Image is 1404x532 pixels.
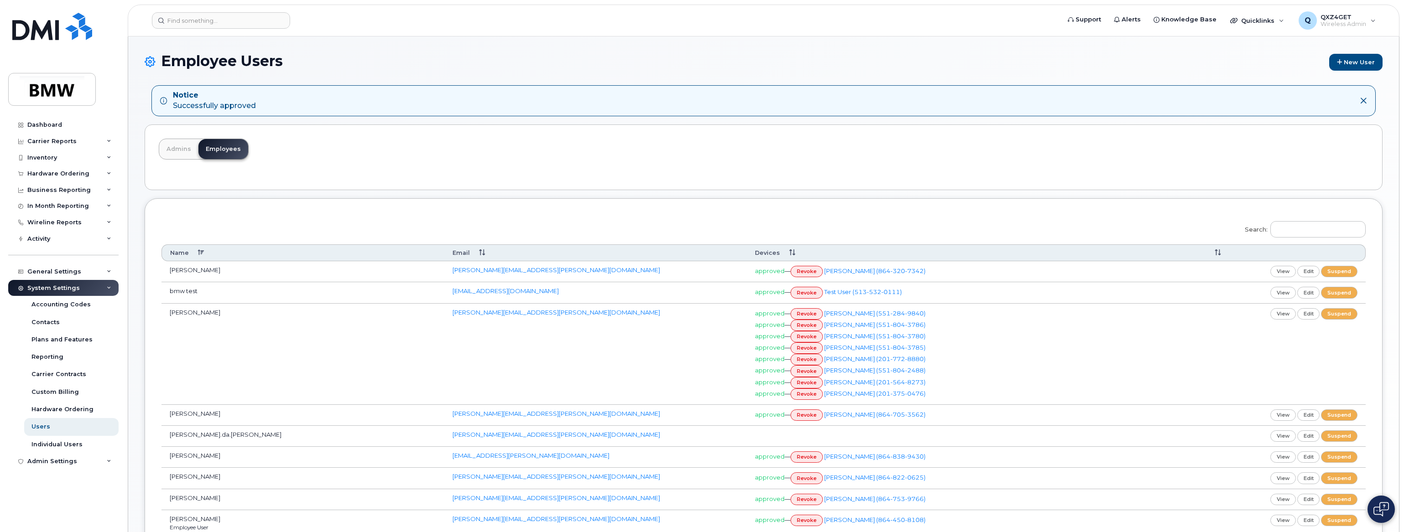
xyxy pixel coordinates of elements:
a: [EMAIL_ADDRESS][DOMAIN_NAME] [452,287,559,294]
a: edit [1297,515,1320,526]
div: Successfully approved [173,90,256,111]
span: approved [755,309,785,316]
a: edit [1297,409,1320,421]
a: edit [1297,451,1320,463]
a: edit [1297,266,1320,277]
td: [PERSON_NAME].da.[PERSON_NAME] [161,426,444,447]
a: [PERSON_NAME] (551-284-9840) [824,309,926,316]
a: view [1270,494,1296,505]
a: revoke [790,472,823,484]
a: [PERSON_NAME] (864-822-0625) [824,474,926,481]
span: approved [755,332,785,340]
a: edit [1297,430,1320,442]
a: revoke [790,451,823,463]
a: revoke [790,320,823,331]
td: — [747,447,1197,468]
a: [PERSON_NAME][EMAIL_ADDRESS][PERSON_NAME][DOMAIN_NAME] [452,515,660,522]
a: edit [1297,494,1320,505]
a: view [1270,266,1296,277]
a: [PERSON_NAME][EMAIL_ADDRESS][PERSON_NAME][DOMAIN_NAME] [452,473,660,480]
strong: Notice [173,90,256,101]
td: — [747,282,1197,303]
span: approved [755,390,785,397]
a: suspend [1321,266,1357,277]
th: : activate to sort column ascending [1197,244,1366,261]
a: revoke [790,331,823,342]
a: view [1270,287,1296,298]
a: revoke [790,308,823,320]
a: view [1270,451,1296,463]
a: [PERSON_NAME] (551-804-3780) [824,332,926,340]
a: [PERSON_NAME][EMAIL_ADDRESS][PERSON_NAME][DOMAIN_NAME] [452,266,660,274]
a: view [1270,515,1296,526]
span: approved [755,355,785,362]
a: revoke [790,365,823,377]
img: Open chat [1373,502,1389,517]
a: [PERSON_NAME] (551-804-3786) [824,321,926,328]
a: [PERSON_NAME] (201-564-8273) [824,378,926,385]
th: Name: activate to sort column descending [161,244,444,261]
span: approved [755,344,785,351]
span: approved [755,288,785,295]
th: Devices: activate to sort column ascending [747,244,1197,261]
a: revoke [790,515,823,526]
a: Test User (513-532-0111) [824,288,902,295]
a: [PERSON_NAME] (864-450-8108) [824,516,926,523]
small: Employee User [170,524,208,531]
a: revoke [790,409,823,421]
a: view [1270,472,1296,484]
span: approved [755,495,785,502]
td: [PERSON_NAME] [161,405,444,426]
a: revoke [790,354,823,365]
a: suspend [1321,494,1357,505]
a: view [1270,308,1296,320]
a: [PERSON_NAME] (201-375-0476) [824,390,926,397]
span: approved [755,474,785,481]
span: approved [755,378,785,385]
span: approved [755,367,785,374]
span: approved [755,453,785,460]
a: suspend [1321,308,1357,320]
a: [PERSON_NAME] (201-772-8880) [824,355,926,362]
a: [PERSON_NAME][EMAIL_ADDRESS][PERSON_NAME][DOMAIN_NAME] [452,410,660,417]
a: revoke [790,342,823,354]
td: [PERSON_NAME] [161,261,444,282]
a: [PERSON_NAME] (864-320-7342) [824,267,926,274]
a: Admins [159,139,198,159]
a: suspend [1321,409,1357,421]
td: [PERSON_NAME] [161,468,444,489]
td: — [747,261,1197,282]
td: [PERSON_NAME] [161,447,444,468]
a: view [1270,409,1296,421]
td: — [747,468,1197,489]
td: bmw test [161,282,444,303]
a: revoke [790,494,823,505]
span: approved [755,411,785,418]
h1: Employee Users [145,53,1383,71]
a: suspend [1321,451,1357,463]
a: [PERSON_NAME] (864-753-9766) [824,495,926,502]
a: [PERSON_NAME] (551-804-3785) [824,344,926,351]
a: suspend [1321,287,1357,298]
a: revoke [790,377,823,388]
a: [PERSON_NAME] (864-705-3562) [824,411,926,418]
a: edit [1297,287,1320,298]
a: [PERSON_NAME][EMAIL_ADDRESS][PERSON_NAME][DOMAIN_NAME] [452,431,660,438]
a: [EMAIL_ADDRESS][PERSON_NAME][DOMAIN_NAME] [452,452,609,459]
a: edit [1297,472,1320,484]
span: approved [755,267,785,274]
a: [PERSON_NAME] (551-804-2488) [824,367,926,374]
td: [PERSON_NAME] [161,304,444,405]
td: — [747,489,1197,510]
a: revoke [790,266,823,277]
a: revoke [790,287,823,298]
td: [PERSON_NAME] [161,489,444,510]
a: suspend [1321,515,1357,526]
a: suspend [1321,472,1357,484]
a: [PERSON_NAME][EMAIL_ADDRESS][PERSON_NAME][DOMAIN_NAME] [452,309,660,316]
td: — [747,405,1197,426]
a: [PERSON_NAME] (864-838-9430) [824,453,926,460]
a: suspend [1321,430,1357,442]
th: Email: activate to sort column ascending [444,244,747,261]
a: New User [1329,54,1383,71]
